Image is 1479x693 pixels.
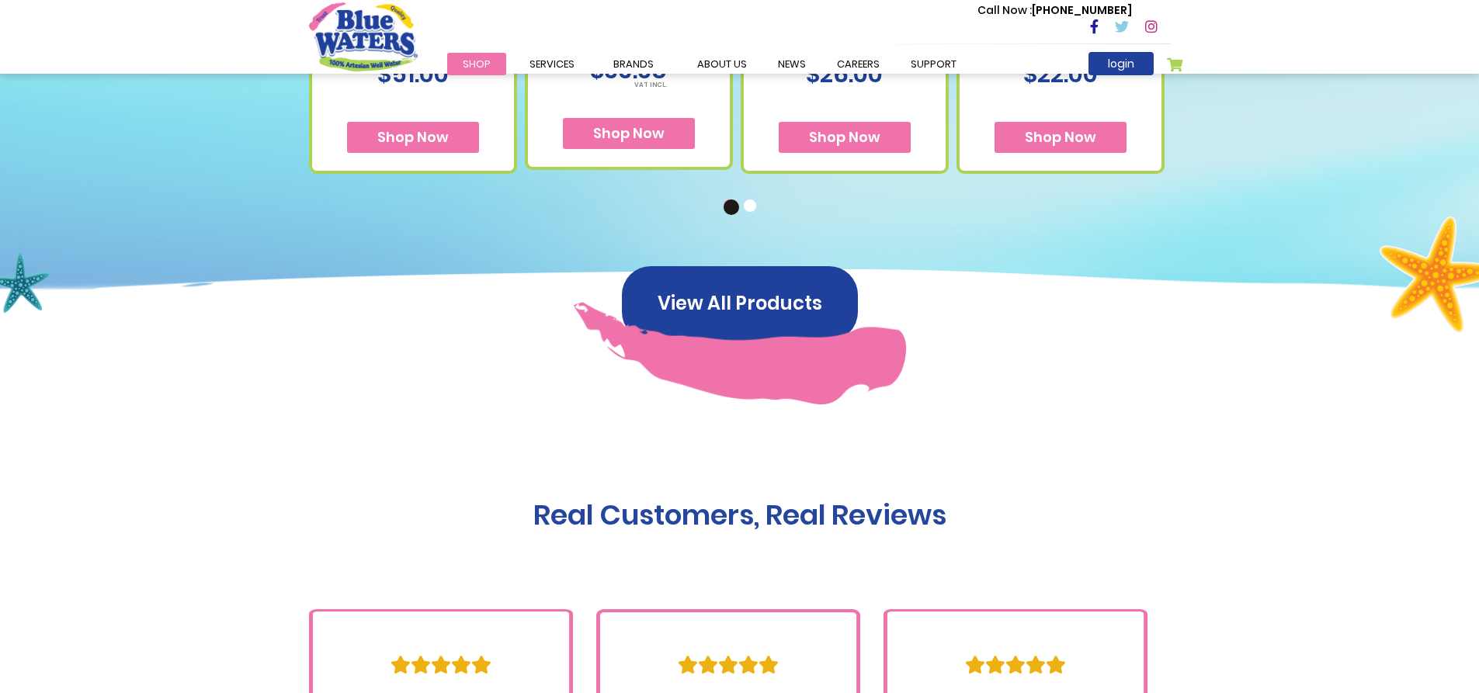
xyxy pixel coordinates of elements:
[309,2,418,71] a: store logo
[1023,57,1098,91] span: $22.00
[377,127,449,147] span: Shop Now
[821,53,895,75] a: careers
[463,57,491,71] span: Shop
[613,57,654,71] span: Brands
[682,53,762,75] a: about us
[529,57,575,71] span: Services
[995,122,1127,153] button: Shop Now
[977,2,1132,19] p: [PHONE_NUMBER]
[622,293,858,311] a: View All Products
[977,2,1032,18] span: Call Now :
[779,122,911,153] button: Shop Now
[377,57,449,91] span: $51.00
[895,53,972,75] a: support
[762,53,821,75] a: News
[1088,52,1154,75] a: login
[724,199,739,215] button: 1 of 2
[563,118,695,149] button: Shop Now
[809,127,880,147] span: Shop Now
[347,122,479,153] button: Shop Now
[622,266,858,341] button: View All Products
[309,498,1171,532] h1: Real Customers, Real Reviews
[593,123,665,143] span: Shop Now
[744,199,759,215] button: 2 of 2
[1025,127,1096,147] span: Shop Now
